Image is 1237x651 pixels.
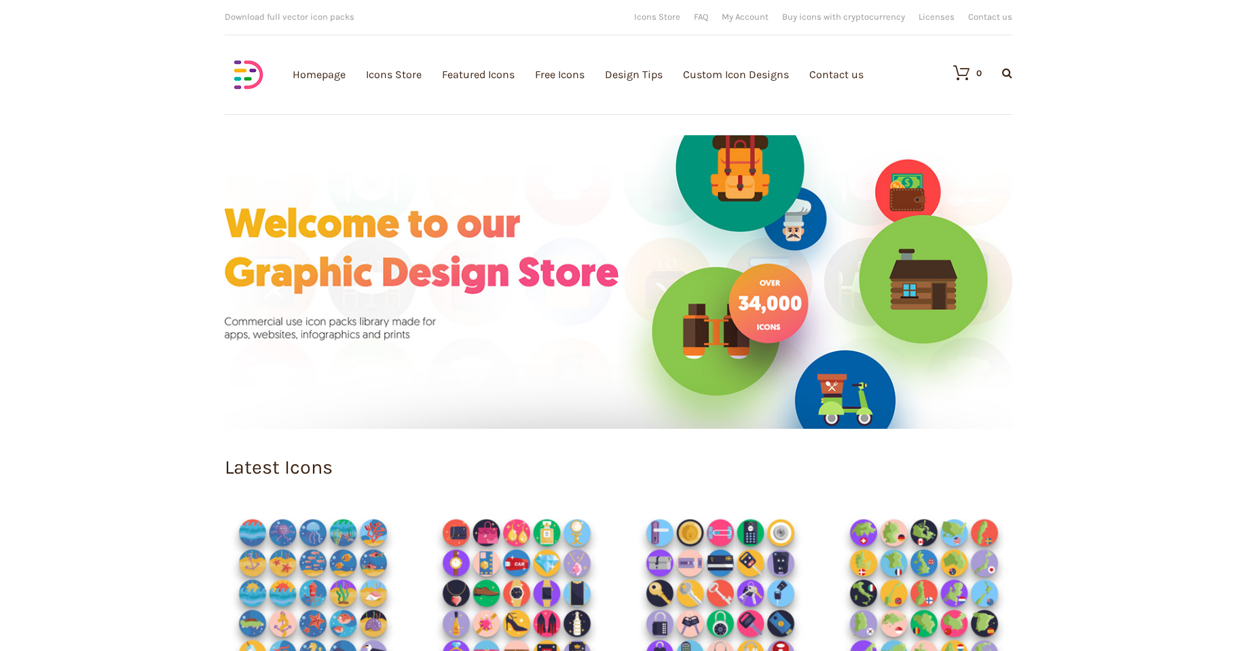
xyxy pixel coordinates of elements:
[634,12,680,21] a: Icons Store
[976,69,982,77] div: 0
[694,12,708,21] a: FAQ
[919,12,955,21] a: Licenses
[225,12,354,22] span: Download full vector icon packs
[782,12,905,21] a: Buy icons with cryptocurrency
[225,135,1012,429] img: Graphic-design-store.jpg
[940,65,982,81] a: 0
[225,458,1012,478] h1: Latest Icons
[722,12,769,21] a: My Account
[968,12,1012,21] a: Contact us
